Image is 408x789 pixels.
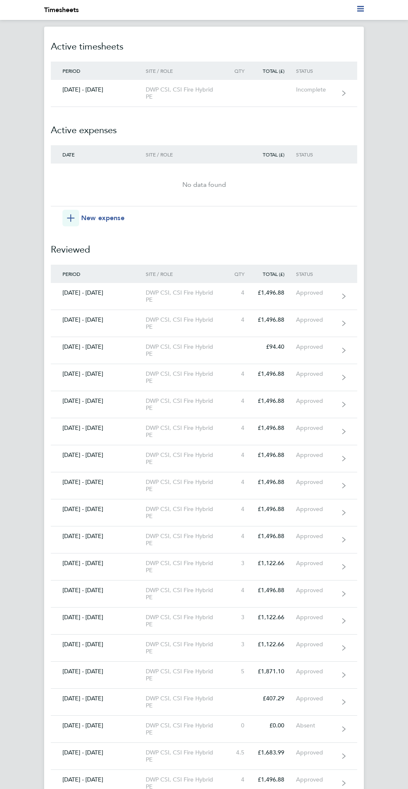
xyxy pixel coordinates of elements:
div: [DATE] - [DATE] [51,370,146,377]
button: New expense [62,210,124,226]
div: No data found [51,180,357,190]
div: £1,496.88 [256,776,296,783]
a: [DATE] - [DATE]DWP CSI, CSI Fire Hybrid PE4£1,496.88Approved [51,472,357,499]
a: [DATE] - [DATE]DWP CSI, CSI Fire Hybrid PEIncomplete [51,80,357,107]
a: [DATE] - [DATE]DWP CSI, CSI Fire Hybrid PE3£1,122.66Approved [51,608,357,635]
div: £1,496.88 [256,424,296,432]
a: [DATE] - [DATE]DWP CSI, CSI Fire Hybrid PE5£1,871.10Approved [51,662,357,689]
a: [DATE] - [DATE]DWP CSI, CSI Fire Hybrid PE£94.40Approved [51,337,357,364]
div: £1,496.88 [256,452,296,459]
div: 3 [226,560,256,567]
div: 5 [226,668,256,675]
div: [DATE] - [DATE] [51,506,146,513]
div: [DATE] - [DATE] [51,289,146,296]
div: 4 [226,424,256,432]
div: Approved [296,749,339,756]
div: [DATE] - [DATE] [51,86,146,93]
div: Site / Role [146,151,225,157]
div: Approved [296,397,339,404]
a: [DATE] - [DATE]DWP CSI, CSI Fire Hybrid PE4£1,496.88Approved [51,418,357,445]
div: DWP CSI, CSI Fire Hybrid PE [146,506,225,520]
div: DWP CSI, CSI Fire Hybrid PE [146,86,225,100]
a: [DATE] - [DATE]DWP CSI, CSI Fire Hybrid PE4£1,496.88Approved [51,499,357,526]
div: Approved [296,587,339,594]
div: DWP CSI, CSI Fire Hybrid PE [146,587,225,601]
div: 4 [226,289,256,296]
span: Period [62,270,80,277]
div: DWP CSI, CSI Fire Hybrid PE [146,560,225,574]
div: Approved [296,533,339,540]
a: [DATE] - [DATE]DWP CSI, CSI Fire Hybrid PE4£1,496.88Approved [51,283,357,310]
a: [DATE] - [DATE]DWP CSI, CSI Fire Hybrid PE4£1,496.88Approved [51,391,357,418]
div: 4 [226,452,256,459]
div: 4 [226,506,256,513]
div: Total (£) [256,151,296,157]
div: Approved [296,370,339,377]
div: 3 [226,614,256,621]
a: [DATE] - [DATE]DWP CSI, CSI Fire Hybrid PE4£1,496.88Approved [51,445,357,472]
div: Approved [296,452,339,459]
div: Site / Role [146,271,225,277]
div: DWP CSI, CSI Fire Hybrid PE [146,316,225,330]
div: Approved [296,560,339,567]
div: Approved [296,289,339,296]
a: [DATE] - [DATE]DWP CSI, CSI Fire Hybrid PE£407.29Approved [51,689,357,716]
div: 0 [226,722,256,729]
div: £1,496.88 [256,316,296,323]
div: Approved [296,343,339,350]
div: £1,683.99 [256,749,296,756]
div: [DATE] - [DATE] [51,452,146,459]
li: Timesheets [44,5,79,15]
div: DWP CSI, CSI Fire Hybrid PE [146,479,225,493]
div: 4.5 [226,749,256,756]
div: [DATE] - [DATE] [51,424,146,432]
div: DWP CSI, CSI Fire Hybrid PE [146,397,225,412]
div: 3 [226,641,256,648]
div: Total (£) [256,68,296,74]
div: DWP CSI, CSI Fire Hybrid PE [146,614,225,628]
span: New expense [81,213,124,223]
div: Approved [296,776,339,783]
div: DWP CSI, CSI Fire Hybrid PE [146,641,225,655]
div: 4 [226,533,256,540]
div: [DATE] - [DATE] [51,614,146,621]
div: [DATE] - [DATE] [51,695,146,702]
div: Approved [296,316,339,323]
a: [DATE] - [DATE]DWP CSI, CSI Fire Hybrid PE3£1,122.66Approved [51,635,357,662]
div: £1,496.88 [256,397,296,404]
div: [DATE] - [DATE] [51,587,146,594]
div: Approved [296,668,339,675]
div: [DATE] - [DATE] [51,343,146,350]
div: £1,496.88 [256,370,296,377]
div: DWP CSI, CSI Fire Hybrid PE [146,370,225,385]
div: Approved [296,614,339,621]
div: 4 [226,479,256,486]
div: Approved [296,641,339,648]
div: Approved [296,695,339,702]
div: £407.29 [256,695,296,702]
div: [DATE] - [DATE] [51,533,146,540]
div: DWP CSI, CSI Fire Hybrid PE [146,533,225,547]
div: £1,122.66 [256,560,296,567]
div: [DATE] - [DATE] [51,749,146,756]
div: [DATE] - [DATE] [51,776,146,783]
div: 4 [226,776,256,783]
div: Absent [296,722,339,729]
div: £1,496.88 [256,479,296,486]
div: [DATE] - [DATE] [51,722,146,729]
div: 4 [226,587,256,594]
div: 4 [226,370,256,377]
div: £0.00 [256,722,296,729]
div: Status [296,151,339,157]
div: [DATE] - [DATE] [51,479,146,486]
div: Approved [296,506,339,513]
a: [DATE] - [DATE]DWP CSI, CSI Fire Hybrid PE4£1,496.88Approved [51,364,357,391]
div: £1,496.88 [256,533,296,540]
div: Incomplete [296,86,339,93]
div: [DATE] - [DATE] [51,397,146,404]
a: [DATE] - [DATE]DWP CSI, CSI Fire Hybrid PE4£1,496.88Approved [51,526,357,553]
div: £1,871.10 [256,668,296,675]
div: DWP CSI, CSI Fire Hybrid PE [146,695,225,709]
div: DWP CSI, CSI Fire Hybrid PE [146,343,225,357]
div: 4 [226,316,256,323]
